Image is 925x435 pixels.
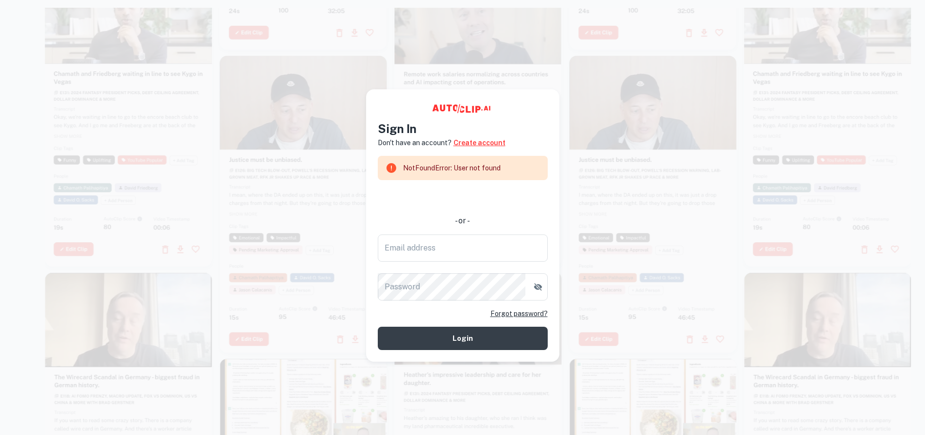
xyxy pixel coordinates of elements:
iframe: Botão Iniciar sessão com o Google [373,187,553,208]
a: Forgot password? [490,308,548,319]
p: Don't have an account? [378,137,452,148]
h4: Sign In [378,120,548,137]
button: Login [378,327,548,350]
div: NotFoundError: User not found [403,159,501,177]
div: - or - [378,215,548,227]
a: Create account [454,137,505,148]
